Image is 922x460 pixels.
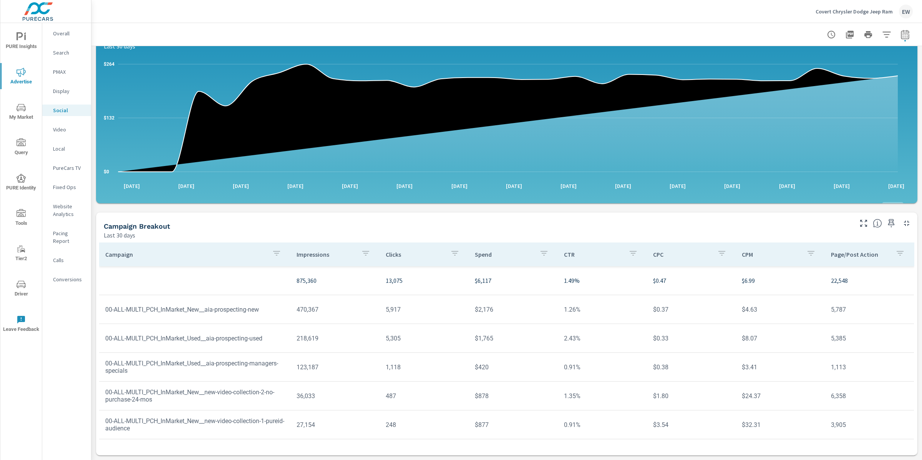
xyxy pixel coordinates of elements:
[828,182,855,190] p: [DATE]
[380,357,469,377] td: 1,118
[290,415,380,435] td: 27,154
[861,27,876,42] button: Print Report
[386,276,463,285] p: 13,075
[53,276,85,283] p: Conversions
[386,251,444,258] p: Clicks
[105,251,266,258] p: Campaign
[53,126,85,133] p: Video
[42,28,91,39] div: Overall
[53,49,85,56] p: Search
[555,182,582,190] p: [DATE]
[647,415,736,435] td: $3.54
[42,143,91,154] div: Local
[380,300,469,319] td: 5,917
[831,251,889,258] p: Page/Post Action
[104,231,135,240] p: Last 30 days
[736,329,825,348] td: $8.07
[118,182,145,190] p: [DATE]
[297,251,355,258] p: Impressions
[558,415,647,435] td: 0.91%
[558,329,647,348] td: 2.43%
[469,415,558,435] td: $877
[825,386,914,406] td: 6,358
[647,329,736,348] td: $0.33
[42,162,91,174] div: PureCars TV
[290,329,380,348] td: 218,619
[380,415,469,435] td: 248
[469,357,558,377] td: $420
[564,251,622,258] p: CTR
[879,27,894,42] button: Apply Filters
[610,182,637,190] p: [DATE]
[42,228,91,247] div: Pacing Report
[53,30,85,37] p: Overall
[391,182,418,190] p: [DATE]
[0,23,42,341] div: nav menu
[3,103,40,122] span: My Market
[719,182,746,190] p: [DATE]
[469,300,558,319] td: $2,176
[736,386,825,406] td: $24.37
[469,329,558,348] td: $1,765
[3,209,40,228] span: Tools
[53,145,85,153] p: Local
[653,276,730,285] p: $0.47
[873,219,882,228] span: This is a summary of Social performance results by campaign. Each column can be sorted.
[99,411,290,438] td: 00-ALL-MULTI_PCH_InMarket_New__new-video-collection-1-pureid-audience
[3,280,40,299] span: Driver
[831,276,908,285] p: 22,548
[816,8,893,15] p: Covert Chrysler Dodge Jeep Ram
[290,357,380,377] td: 123,187
[857,217,870,229] button: Make Fullscreen
[104,169,109,174] text: $0
[99,329,290,348] td: 00-ALL-MULTI_PCH_InMarket_Used__aia-prospecting-used
[899,5,913,18] div: EW
[900,217,913,229] button: Minimize Widget
[825,415,914,435] td: 3,905
[736,415,825,435] td: $32.31
[883,182,910,190] p: [DATE]
[647,300,736,319] td: $0.37
[647,357,736,377] td: $0.38
[42,66,91,78] div: PMAX
[290,300,380,319] td: 470,367
[42,47,91,58] div: Search
[3,138,40,157] span: Query
[42,274,91,285] div: Conversions
[42,254,91,266] div: Calls
[475,251,533,258] p: Spend
[42,181,91,193] div: Fixed Ops
[104,222,170,230] h5: Campaign Breakout
[53,183,85,191] p: Fixed Ops
[558,386,647,406] td: 1.35%
[53,106,85,114] p: Social
[42,85,91,97] div: Display
[825,357,914,377] td: 1,113
[282,182,309,190] p: [DATE]
[173,182,200,190] p: [DATE]
[53,68,85,76] p: PMAX
[380,329,469,348] td: 5,305
[53,87,85,95] p: Display
[736,300,825,319] td: $4.63
[99,300,290,319] td: 00-ALL-MULTI_PCH_InMarket_New__aia-prospecting-new
[42,201,91,220] div: Website Analytics
[647,386,736,406] td: $1.80
[558,357,647,377] td: 0.91%
[653,251,711,258] p: CPC
[227,182,254,190] p: [DATE]
[3,68,40,86] span: Advertise
[446,182,473,190] p: [DATE]
[774,182,801,190] p: [DATE]
[475,276,552,285] p: $6,117
[469,386,558,406] td: $878
[337,182,363,190] p: [DATE]
[558,300,647,319] td: 1.26%
[53,203,85,218] p: Website Analytics
[825,300,914,319] td: 5,787
[104,115,114,121] text: $132
[825,329,914,348] td: 5,385
[42,105,91,116] div: Social
[3,32,40,51] span: PURE Insights
[99,382,290,409] td: 00-ALL-MULTI_PCH_InMarket_New__new-video-collection-2-no-purchase-24-mos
